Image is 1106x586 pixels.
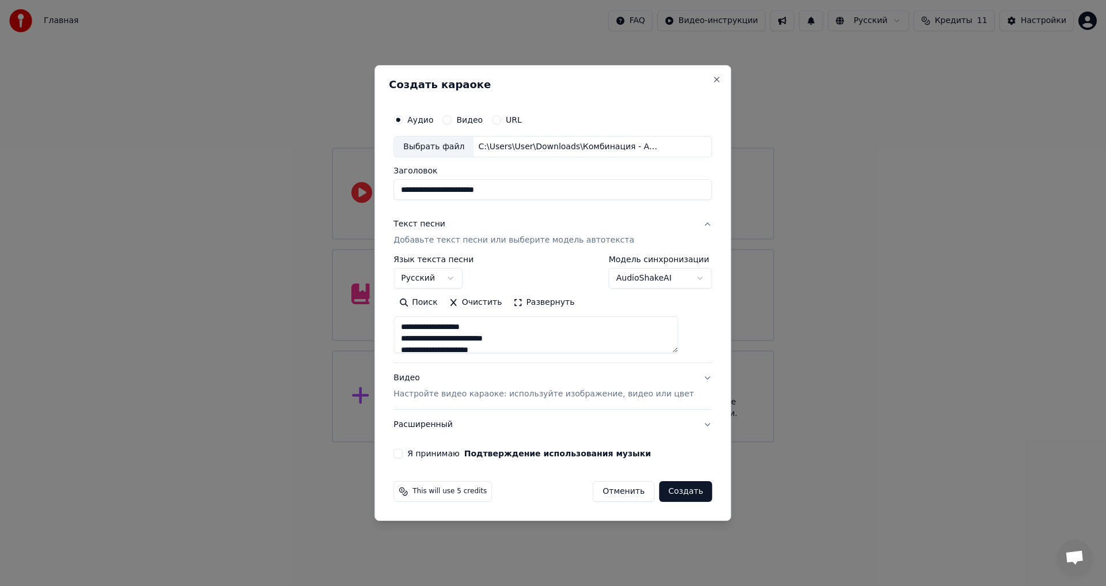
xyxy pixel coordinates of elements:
div: Текст песниДобавьте текст песни или выберите модель автотекста [393,256,712,363]
span: This will use 5 credits [412,487,487,496]
p: Настройте видео караоке: используйте изображение, видео или цвет [393,388,694,400]
label: URL [506,116,522,124]
label: Модель синхронизации [609,256,713,264]
label: Я принимаю [407,449,651,458]
h2: Создать караоке [389,80,717,90]
p: Добавьте текст песни или выберите модель автотекста [393,235,634,247]
button: Расширенный [393,410,712,440]
div: Выбрать файл [394,137,474,157]
button: Развернуть [507,294,580,312]
label: Язык текста песни [393,256,474,264]
button: Создать [659,481,712,502]
label: Видео [456,116,483,124]
button: Поиск [393,294,443,312]
div: C:\Users\User\Downloads\Комбинация - American Boy.mp3 [474,141,669,153]
label: Аудио [407,116,433,124]
div: Видео [393,373,694,400]
label: Заголовок [393,167,712,175]
button: Очистить [444,294,508,312]
button: Отменить [593,481,654,502]
button: Текст песниДобавьте текст песни или выберите модель автотекста [393,210,712,256]
div: Текст песни [393,219,445,230]
button: Я принимаю [464,449,651,458]
button: ВидеоНастройте видео караоке: используйте изображение, видео или цвет [393,364,712,410]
